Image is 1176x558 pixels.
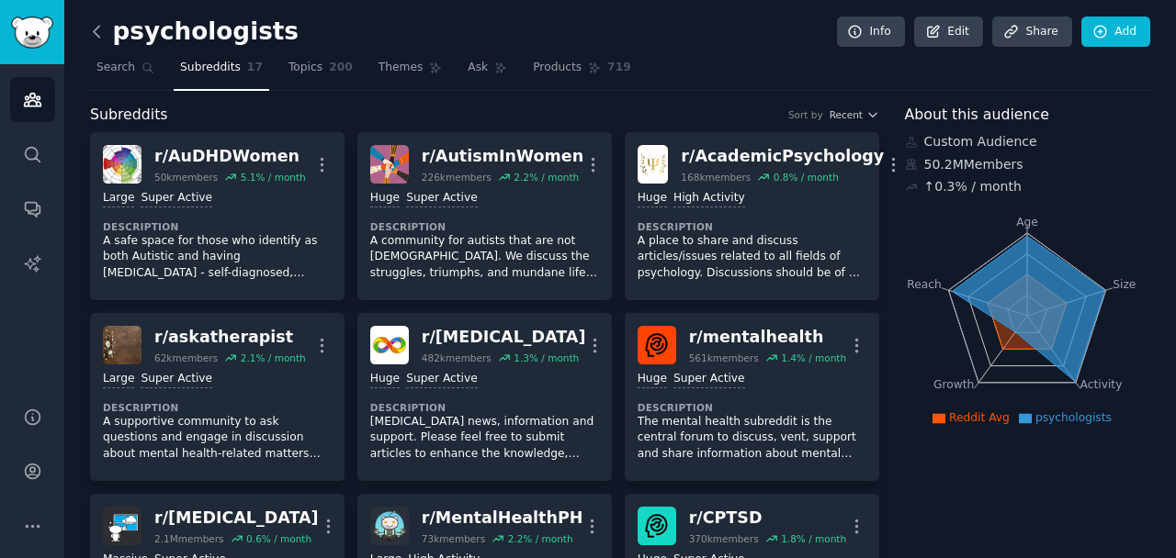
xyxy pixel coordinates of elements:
[638,326,676,364] img: mentalhealth
[422,532,485,545] div: 73k members
[370,371,400,388] div: Huge
[357,132,612,300] a: AutismInWomenr/AutismInWomen226kmembers2.2% / monthHugeSuper ActiveDescriptionA community for aut...
[681,145,884,168] div: r/ AcademicPsychology
[90,104,168,127] span: Subreddits
[924,177,1022,196] div: ↑ 0.3 % / month
[370,190,400,207] div: Huge
[830,108,863,121] span: Recent
[638,401,866,414] dt: Description
[329,60,353,76] span: 200
[422,171,492,184] div: 226k members
[689,352,759,364] div: 561k members
[372,53,449,91] a: Themes
[174,53,269,91] a: Subreddits17
[607,60,631,76] span: 719
[357,313,612,481] a: autismr/[MEDICAL_DATA]482kmembers1.3% / monthHugeSuper ActiveDescription[MEDICAL_DATA] news, info...
[96,60,135,76] span: Search
[1081,17,1150,48] a: Add
[154,532,224,545] div: 2.1M members
[514,352,579,364] div: 1.3 % / month
[154,145,306,168] div: r/ AuDHDWomen
[689,532,759,545] div: 370k members
[154,507,319,530] div: r/ [MEDICAL_DATA]
[461,53,514,91] a: Ask
[11,17,53,49] img: GummySearch logo
[370,401,599,414] dt: Description
[370,145,409,184] img: AutismInWomen
[288,60,322,76] span: Topics
[992,17,1071,48] a: Share
[103,145,141,184] img: AuDHDWomen
[508,532,573,545] div: 2.2 % / month
[638,507,676,545] img: CPTSD
[103,326,141,364] img: askatherapist
[1016,216,1038,229] tspan: Age
[103,371,134,388] div: Large
[905,155,1151,174] div: 50.2M Members
[1035,411,1112,424] span: psychologists
[837,17,905,48] a: Info
[625,313,879,481] a: mentalhealthr/mentalhealth561kmembers1.4% / monthHugeSuper ActiveDescriptionThe mental health sub...
[154,352,218,364] div: 62k members
[90,17,299,47] h2: psychologists
[1113,277,1136,290] tspan: Size
[638,233,866,282] p: A place to share and discuss articles/issues related to all fields of psychology. Discussions sho...
[533,60,582,76] span: Products
[905,104,1049,127] span: About this audience
[370,414,599,463] p: [MEDICAL_DATA] news, information and support. Please feel free to submit articles to enhance the ...
[103,507,141,545] img: ADHD
[103,220,332,233] dt: Description
[370,326,409,364] img: autism
[933,378,974,391] tspan: Growth
[689,507,846,530] div: r/ CPTSD
[422,145,583,168] div: r/ AutismInWomen
[282,53,359,91] a: Topics200
[379,60,424,76] span: Themes
[103,233,332,282] p: A safe space for those who identify as both Autistic and having [MEDICAL_DATA] - self-diagnosed, ...
[154,326,306,349] div: r/ askatherapist
[422,326,586,349] div: r/ [MEDICAL_DATA]
[914,17,983,48] a: Edit
[526,53,637,91] a: Products719
[830,108,879,121] button: Recent
[90,313,345,481] a: askatherapistr/askatherapist62kmembers2.1% / monthLargeSuper ActiveDescriptionA supportive commun...
[468,60,488,76] span: Ask
[406,371,478,388] div: Super Active
[103,190,134,207] div: Large
[154,171,218,184] div: 50k members
[905,132,1151,151] div: Custom Audience
[90,132,345,300] a: AuDHDWomenr/AuDHDWomen50kmembers5.1% / monthLargeSuper ActiveDescriptionA safe space for those wh...
[103,414,332,463] p: A supportive community to ask questions and engage in discussion about mental health-related matt...
[103,401,332,414] dt: Description
[406,190,478,207] div: Super Active
[638,371,667,388] div: Huge
[422,352,492,364] div: 482k members
[247,60,263,76] span: 17
[949,411,1010,424] span: Reddit Avg
[422,507,583,530] div: r/ MentalHealthPH
[141,371,212,388] div: Super Active
[673,190,745,207] div: High Activity
[689,326,846,349] div: r/ mentalhealth
[774,171,839,184] div: 0.8 % / month
[370,233,599,282] p: A community for autists that are not [DEMOGRAPHIC_DATA]. We discuss the struggles, triumphs, and ...
[141,190,212,207] div: Super Active
[246,532,311,545] div: 0.6 % / month
[180,60,241,76] span: Subreddits
[90,53,161,91] a: Search
[514,171,579,184] div: 2.2 % / month
[638,414,866,463] p: The mental health subreddit is the central forum to discuss, vent, support and share information ...
[638,220,866,233] dt: Description
[241,171,306,184] div: 5.1 % / month
[370,220,599,233] dt: Description
[907,277,942,290] tspan: Reach
[1080,378,1122,391] tspan: Activity
[625,132,879,300] a: AcademicPsychologyr/AcademicPsychology168kmembers0.8% / monthHugeHigh ActivityDescriptionA place ...
[673,371,745,388] div: Super Active
[681,171,751,184] div: 168k members
[638,145,669,184] img: AcademicPsychology
[370,507,409,545] img: MentalHealthPH
[241,352,306,364] div: 2.1 % / month
[781,352,846,364] div: 1.4 % / month
[781,532,846,545] div: 1.8 % / month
